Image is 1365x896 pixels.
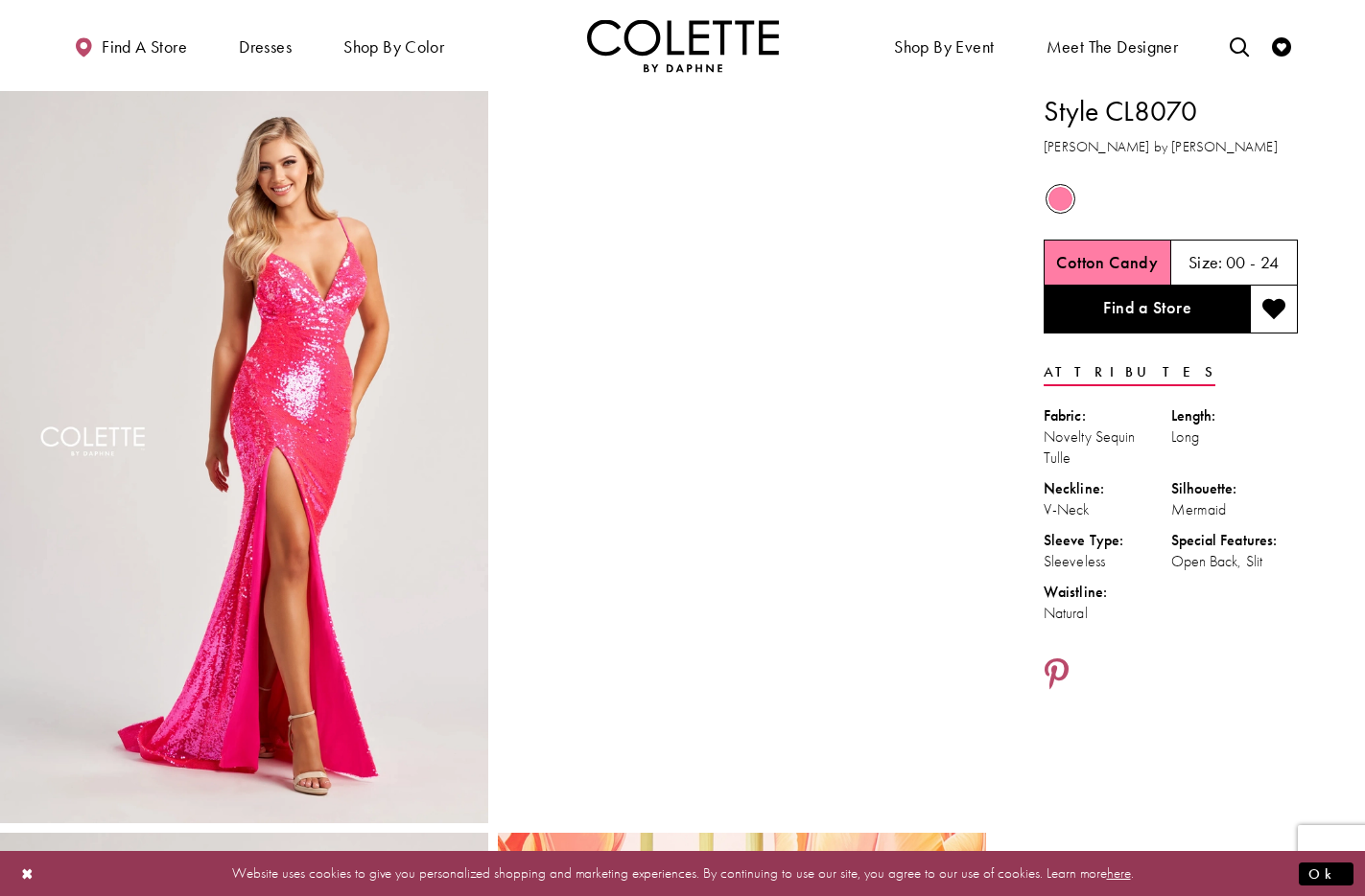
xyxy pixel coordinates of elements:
a: Share using Pinterest - Opens in new tab [1044,657,1070,694]
h5: Chosen color [1056,253,1158,272]
a: Toggle search [1225,19,1254,72]
span: Dresses [234,19,296,72]
img: Colette by Daphne [587,19,779,72]
div: Silhouette: [1171,478,1299,499]
span: Shop by color [343,37,444,57]
div: Sleeveless [1044,551,1171,572]
span: Meet the designer [1047,37,1179,57]
span: Shop by color [339,19,449,72]
div: Cotton Candy [1044,182,1077,216]
div: V-Neck [1044,499,1171,520]
a: Visit Home Page [587,19,779,72]
video: Style CL8070 Colette by Daphne #1 autoplay loop mute video [498,91,986,335]
div: Sleeve Type: [1044,530,1171,551]
button: Submit Dialog [1299,862,1353,885]
div: Product color controls state depends on size chosen [1044,181,1298,218]
h3: [PERSON_NAME] by [PERSON_NAME] [1044,136,1298,158]
div: Natural [1044,603,1171,624]
button: Add to wishlist [1250,286,1298,333]
span: Shop By Event [889,19,999,72]
div: Open Back, Slit [1171,551,1299,572]
a: Find a Store [1044,286,1250,333]
h5: 00 - 24 [1226,253,1280,272]
div: Long [1171,426,1299,448]
a: Attributes [1044,358,1215,386]
div: Mermaid [1171,499,1299,520]
a: Meet the designer [1042,19,1184,72]
div: Neckline: [1044,478,1171,499]
span: Dresses [239,37,292,57]
span: Shop By Event [894,37,994,57]
a: Find a store [69,19,192,72]
div: Length: [1171,405,1299,426]
div: Fabric: [1044,405,1171,426]
div: Waistline: [1044,582,1171,603]
a: here [1107,863,1131,883]
h1: Style CL8070 [1044,91,1298,131]
span: Size: [1188,251,1223,273]
a: Check Wishlist [1267,19,1296,72]
p: Website uses cookies to give you personalized shopping and marketing experiences. By continuing t... [138,861,1227,886]
span: Find a store [102,37,187,57]
div: Novelty Sequin Tulle [1044,426,1171,469]
button: Close Dialog [12,857,44,890]
div: Special Features: [1171,530,1299,551]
